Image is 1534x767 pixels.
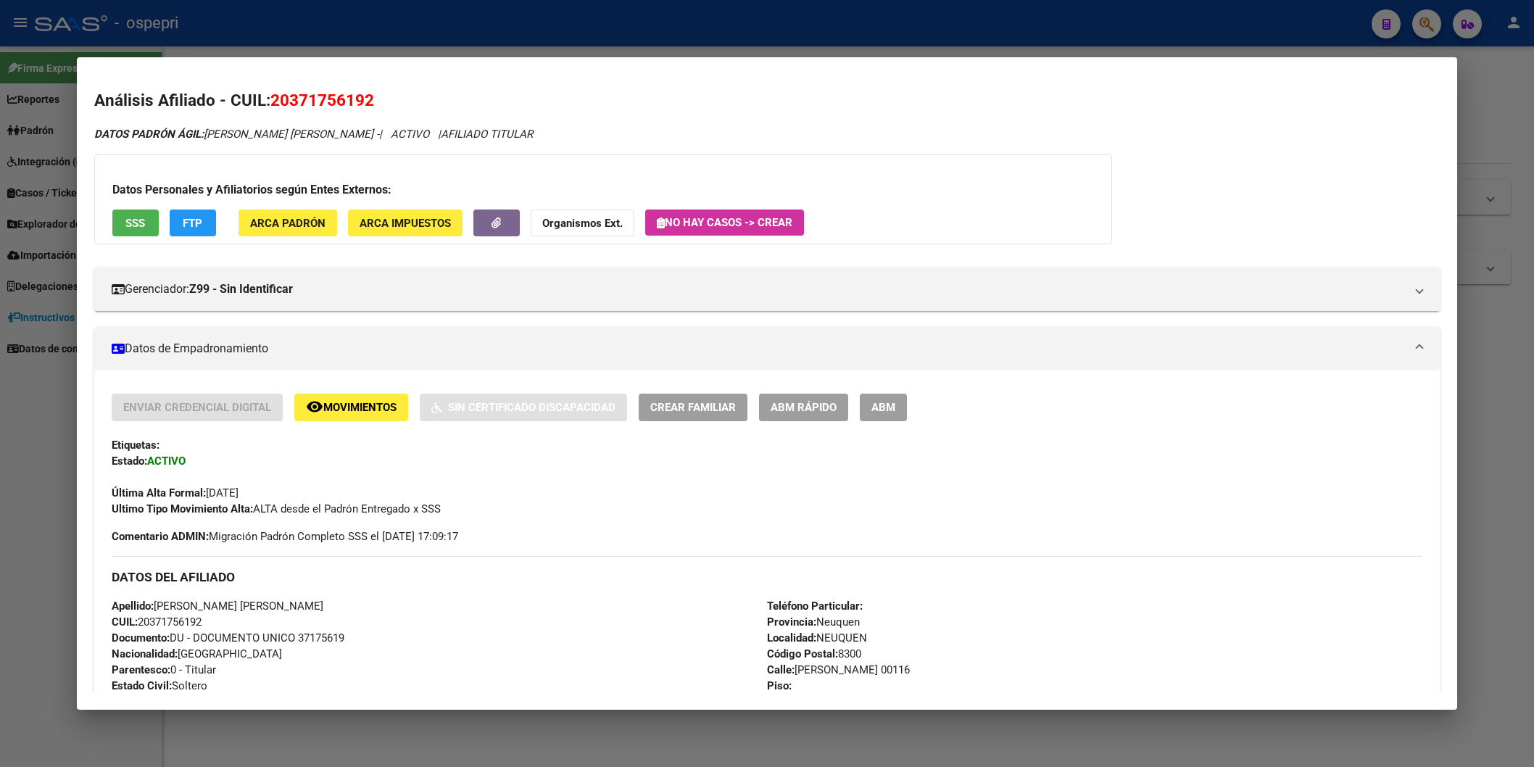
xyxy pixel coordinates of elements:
[270,91,374,109] span: 20371756192
[771,402,837,415] span: ABM Rápido
[767,615,816,629] strong: Provincia:
[441,128,533,141] span: AFILIADO TITULAR
[645,210,804,236] button: No hay casos -> Crear
[657,216,792,229] span: No hay casos -> Crear
[170,210,216,236] button: FTP
[112,394,283,420] button: Enviar Credencial Digital
[189,281,293,298] strong: Z99 - Sin Identificar
[112,647,282,660] span: [GEOGRAPHIC_DATA]
[767,647,838,660] strong: Código Postal:
[767,631,816,644] strong: Localidad:
[123,402,271,415] span: Enviar Credencial Digital
[112,663,216,676] span: 0 - Titular
[112,528,458,544] span: Migración Padrón Completo SSS el [DATE] 17:09:17
[759,394,848,420] button: ABM Rápido
[639,394,747,420] button: Crear Familiar
[94,88,1440,113] h2: Análisis Afiliado - CUIL:
[112,679,207,692] span: Soltero
[1485,718,1520,753] iframe: Intercom live chat
[767,663,795,676] strong: Calle:
[147,455,186,468] strong: ACTIVO
[112,455,147,468] strong: Estado:
[860,394,907,420] button: ABM
[250,217,326,230] span: ARCA Padrón
[112,530,209,543] strong: Comentario ADMIN:
[112,486,239,499] span: [DATE]
[112,569,1422,585] h3: DATOS DEL AFILIADO
[112,647,178,660] strong: Nacionalidad:
[112,210,159,236] button: SSS
[542,217,623,230] strong: Organismos Ext.
[531,210,634,236] button: Organismos Ext.
[112,663,170,676] strong: Parentesco:
[94,128,533,141] i: | ACTIVO |
[94,128,379,141] span: [PERSON_NAME] [PERSON_NAME] -
[871,402,895,415] span: ABM
[112,679,172,692] strong: Estado Civil:
[112,502,253,515] strong: Ultimo Tipo Movimiento Alta:
[360,217,451,230] span: ARCA Impuestos
[183,217,202,230] span: FTP
[112,181,1094,199] h3: Datos Personales y Afiliatorios según Entes Externos:
[306,398,323,415] mat-icon: remove_red_eye
[112,631,344,644] span: DU - DOCUMENTO UNICO 37175619
[650,402,736,415] span: Crear Familiar
[94,327,1440,370] mat-expansion-panel-header: Datos de Empadronamiento
[94,268,1440,311] mat-expansion-panel-header: Gerenciador:Z99 - Sin Identificar
[112,615,202,629] span: 20371756192
[767,600,863,613] strong: Teléfono Particular:
[94,128,204,141] strong: DATOS PADRÓN ÁGIL:
[112,631,170,644] strong: Documento:
[112,281,1405,298] mat-panel-title: Gerenciador:
[767,615,860,629] span: Neuquen
[767,679,792,692] strong: Piso:
[767,631,867,644] span: NEUQUEN
[767,663,910,676] span: [PERSON_NAME] 00116
[767,647,861,660] span: 8300
[420,394,627,420] button: Sin Certificado Discapacidad
[348,210,463,236] button: ARCA Impuestos
[112,486,206,499] strong: Última Alta Formal:
[112,600,323,613] span: [PERSON_NAME] [PERSON_NAME]
[239,210,337,236] button: ARCA Padrón
[112,502,441,515] span: ALTA desde el Padrón Entregado x SSS
[294,394,408,420] button: Movimientos
[112,600,154,613] strong: Apellido:
[448,402,615,415] span: Sin Certificado Discapacidad
[112,340,1405,357] mat-panel-title: Datos de Empadronamiento
[323,402,397,415] span: Movimientos
[125,217,145,230] span: SSS
[112,439,159,452] strong: Etiquetas:
[112,615,138,629] strong: CUIL:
